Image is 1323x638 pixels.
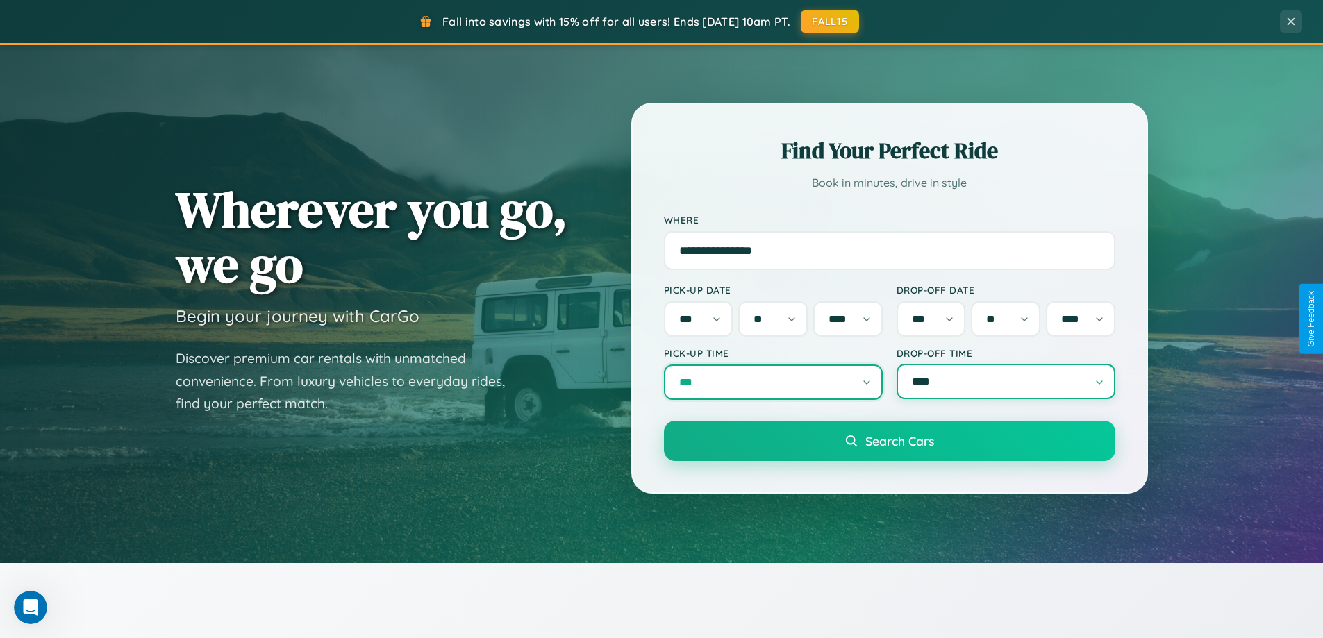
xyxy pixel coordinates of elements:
[442,15,790,28] span: Fall into savings with 15% off for all users! Ends [DATE] 10am PT.
[664,135,1115,166] h2: Find Your Perfect Ride
[176,305,419,326] h3: Begin your journey with CarGo
[865,433,934,448] span: Search Cars
[664,173,1115,193] p: Book in minutes, drive in style
[897,347,1115,359] label: Drop-off Time
[176,182,567,292] h1: Wherever you go, we go
[176,347,523,415] p: Discover premium car rentals with unmatched convenience. From luxury vehicles to everyday rides, ...
[14,591,47,624] iframe: Intercom live chat
[664,214,1115,226] label: Where
[897,284,1115,296] label: Drop-off Date
[1306,291,1316,347] div: Give Feedback
[664,421,1115,461] button: Search Cars
[664,284,883,296] label: Pick-up Date
[801,10,859,33] button: FALL15
[664,347,883,359] label: Pick-up Time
